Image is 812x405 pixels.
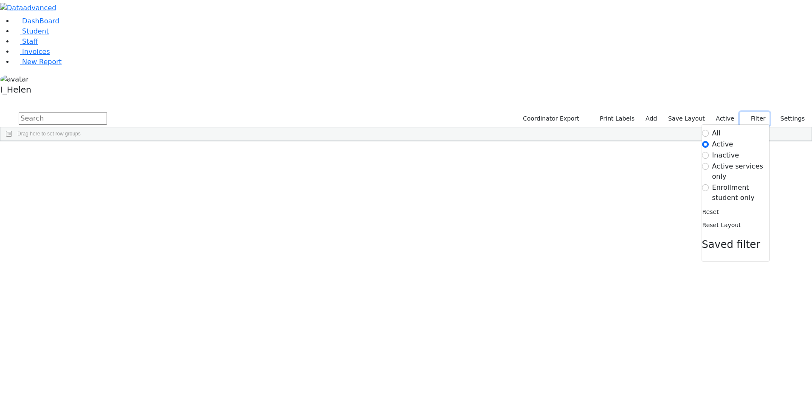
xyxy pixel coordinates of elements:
a: DashBoard [14,17,59,25]
button: Filter [740,112,770,125]
span: Student [22,27,49,35]
button: Reset Layout [702,219,742,232]
a: Staff [14,37,38,45]
a: New Report [14,58,62,66]
input: Enrollment student only [702,184,709,191]
label: Active [712,139,733,149]
input: Inactive [702,152,709,159]
input: Active services only [702,163,709,170]
span: Invoices [22,48,50,56]
input: Active [702,141,709,148]
a: Invoices [14,48,50,56]
div: Settings [702,124,770,262]
a: Add [642,112,661,125]
span: Saved filter [702,239,761,250]
span: Staff [22,37,38,45]
span: Drag here to set row groups [17,131,81,137]
label: Active services only [712,161,769,182]
input: Search [19,112,107,125]
button: Settings [770,112,809,125]
label: Enrollment student only [712,183,769,203]
button: Print Labels [590,112,638,125]
label: Inactive [712,150,739,160]
label: All [712,128,721,138]
span: DashBoard [22,17,59,25]
label: Active [712,112,738,125]
button: Coordinator Export [517,112,583,125]
a: Student [14,27,49,35]
button: Reset [702,205,719,219]
input: All [702,130,709,137]
span: New Report [22,58,62,66]
button: Save Layout [664,112,708,125]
